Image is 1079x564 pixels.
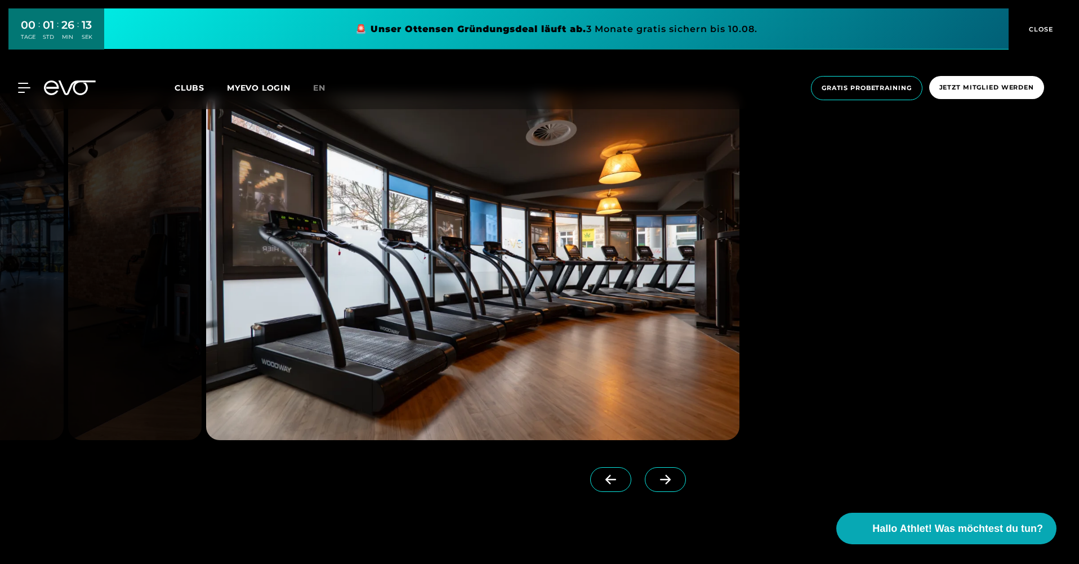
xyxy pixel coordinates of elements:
div: 26 [61,17,74,33]
button: Hallo Athlet! Was möchtest du tun? [836,513,1056,544]
div: : [38,18,40,48]
a: MYEVO LOGIN [227,83,291,93]
a: en [313,82,339,95]
a: Jetzt Mitglied werden [926,76,1047,100]
div: 00 [21,17,35,33]
img: evofitness [68,93,202,440]
span: CLOSE [1026,24,1054,34]
span: Hallo Athlet! Was möchtest du tun? [872,521,1043,536]
div: STD [43,33,54,41]
div: TAGE [21,33,35,41]
a: Gratis Probetraining [808,76,926,100]
img: evofitness [206,93,739,440]
div: : [57,18,59,48]
div: 13 [82,17,92,33]
div: 01 [43,17,54,33]
span: Jetzt Mitglied werden [939,83,1034,92]
button: CLOSE [1009,8,1071,50]
div: : [77,18,79,48]
div: MIN [61,33,74,41]
span: Clubs [175,83,204,93]
div: SEK [82,33,92,41]
span: Gratis Probetraining [822,83,912,93]
span: en [313,83,326,93]
a: Clubs [175,82,227,93]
